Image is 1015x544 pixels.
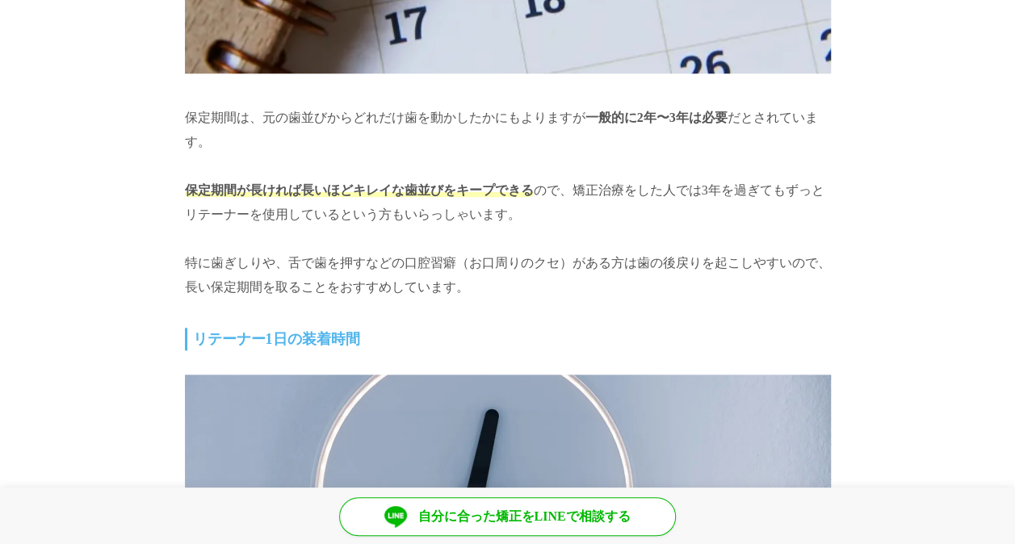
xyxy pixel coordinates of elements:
[185,106,831,154] p: 保定期間は、元の歯並びからどれだけ歯を動かしたかにもよりますが だとされています。
[185,328,831,350] h3: リテーナー1日の装着時間
[339,497,676,536] a: 自分に合った矯正をLINEで相談する
[585,111,728,124] strong: 一般的に2年〜3年は必要
[185,251,831,299] p: 特に歯ぎしりや、舌で歯を押すなどの口腔習癖（お口周りのクセ）がある方は歯の後戻りを起こしやすいので、長い保定期間を取ることをおすすめしています。
[185,178,831,227] p: ので、矯正治療をした人では3年を過ぎてもずっとリテーナーを使用しているという方もいらっしゃいます。
[185,183,534,197] span: 保定期間が長ければ長いほどキレイな歯並びをキープできる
